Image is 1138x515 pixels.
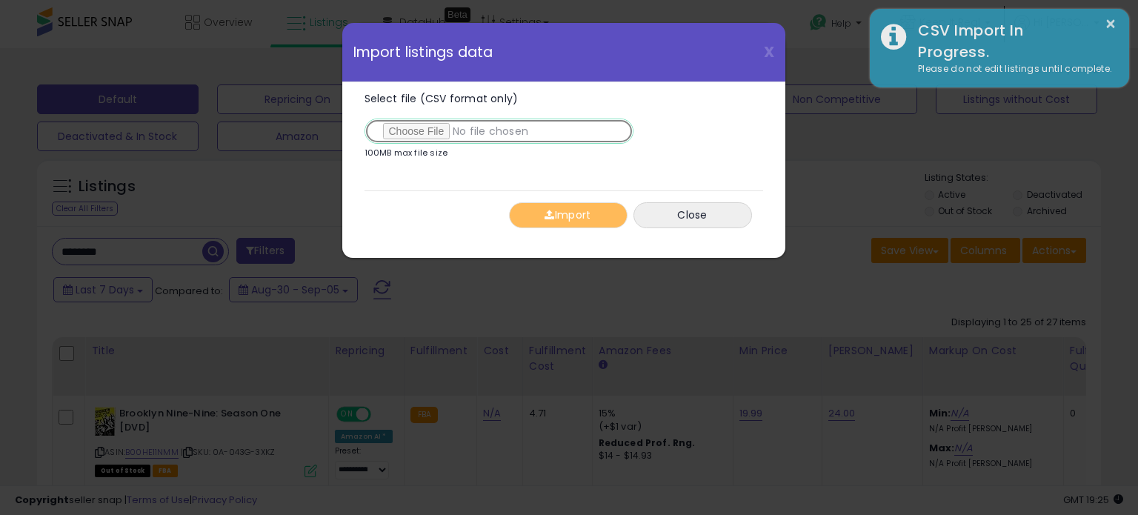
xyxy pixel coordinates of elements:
span: Import listings data [353,45,493,59]
p: 100MB max file size [365,149,448,157]
button: × [1105,15,1117,33]
span: Select file (CSV format only) [365,91,519,106]
div: Please do not edit listings until complete. [907,62,1118,76]
button: Import [509,202,628,228]
span: X [764,41,774,62]
button: Close [633,202,752,228]
div: CSV Import In Progress. [907,20,1118,62]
